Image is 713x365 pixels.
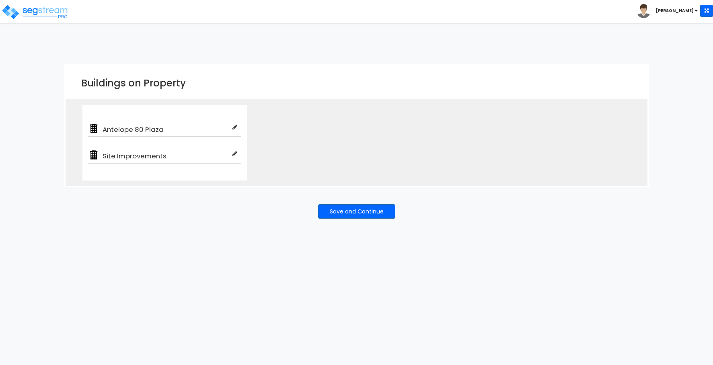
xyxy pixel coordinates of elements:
[99,125,232,134] span: Antelope 80 Plaza
[318,204,395,219] button: Save and Continue
[637,4,651,18] img: avatar.png
[656,8,694,14] b: [PERSON_NAME]
[99,151,232,161] span: Site Improvements
[81,78,632,88] h3: Buildings on Property
[88,150,99,161] img: building.png
[88,123,99,134] img: building.png
[1,4,70,20] img: logo_pro_r.png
